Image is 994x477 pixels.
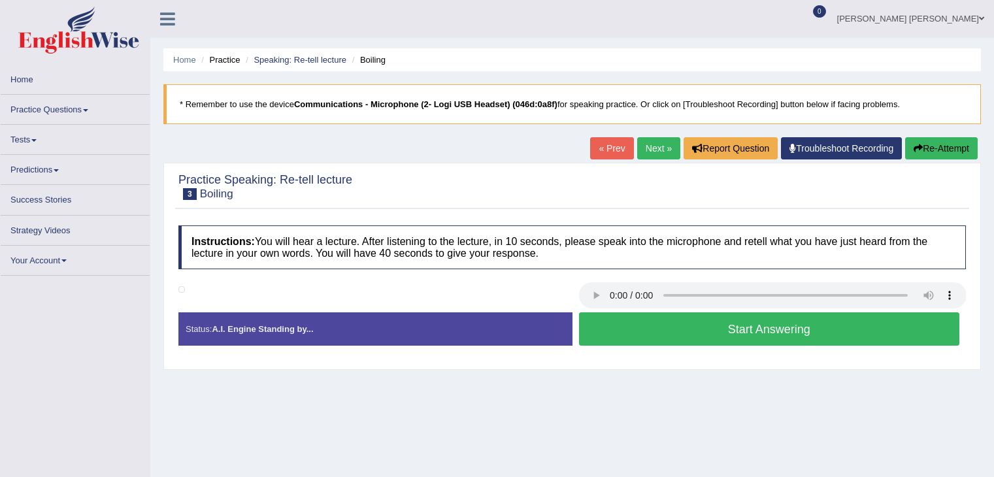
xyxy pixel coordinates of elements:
[349,54,386,66] li: Boiling
[1,246,150,271] a: Your Account
[637,137,680,159] a: Next »
[781,137,902,159] a: Troubleshoot Recording
[1,65,150,90] a: Home
[173,55,196,65] a: Home
[1,95,150,120] a: Practice Questions
[178,174,352,200] h2: Practice Speaking: Re-tell lecture
[178,225,966,269] h4: You will hear a lecture. After listening to the lecture, in 10 seconds, please speak into the mic...
[813,5,826,18] span: 0
[1,125,150,150] a: Tests
[294,99,557,109] b: Communications - Microphone (2- Logi USB Headset) (046d:0a8f)
[590,137,633,159] a: « Prev
[905,137,978,159] button: Re-Attempt
[183,188,197,200] span: 3
[191,236,255,247] b: Instructions:
[684,137,778,159] button: Report Question
[1,155,150,180] a: Predictions
[579,312,960,346] button: Start Answering
[254,55,346,65] a: Speaking: Re-tell lecture
[212,324,313,334] strong: A.I. Engine Standing by...
[200,188,233,200] small: Boiling
[163,84,981,124] blockquote: * Remember to use the device for speaking practice. Or click on [Troubleshoot Recording] button b...
[1,216,150,241] a: Strategy Videos
[198,54,240,66] li: Practice
[1,185,150,210] a: Success Stories
[178,312,572,346] div: Status:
